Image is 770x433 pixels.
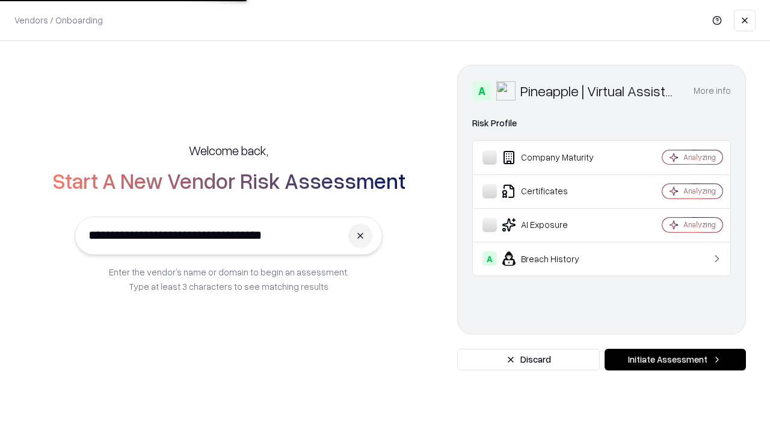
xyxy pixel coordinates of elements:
[457,349,600,370] button: Discard
[482,184,626,198] div: Certificates
[482,150,626,165] div: Company Maturity
[14,14,103,26] p: Vendors / Onboarding
[683,152,716,162] div: Analyzing
[694,80,731,102] button: More info
[472,116,731,131] div: Risk Profile
[482,218,626,232] div: AI Exposure
[683,220,716,230] div: Analyzing
[189,142,268,159] h5: Welcome back,
[472,81,491,100] div: A
[482,251,497,266] div: A
[520,81,679,100] div: Pineapple | Virtual Assistant Agency
[605,349,746,370] button: Initiate Assessment
[496,81,516,100] img: Pineapple | Virtual Assistant Agency
[109,265,349,293] p: Enter the vendor’s name or domain to begin an assessment. Type at least 3 characters to see match...
[482,251,626,266] div: Breach History
[52,168,405,192] h2: Start A New Vendor Risk Assessment
[683,186,716,196] div: Analyzing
